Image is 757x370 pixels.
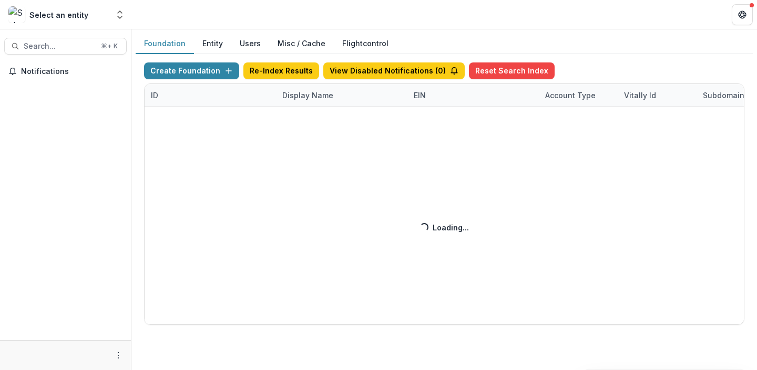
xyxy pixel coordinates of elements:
img: Select an entity [8,6,25,23]
button: Search... [4,38,127,55]
button: Entity [194,34,231,54]
button: Foundation [136,34,194,54]
button: Notifications [4,63,127,80]
a: Flightcontrol [342,38,388,49]
span: Search... [24,42,95,51]
div: Select an entity [29,9,88,20]
span: Notifications [21,67,122,76]
div: ⌘ + K [99,40,120,52]
button: More [112,349,125,362]
button: Misc / Cache [269,34,334,54]
button: Open entity switcher [112,4,127,25]
button: Get Help [732,4,753,25]
button: Users [231,34,269,54]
